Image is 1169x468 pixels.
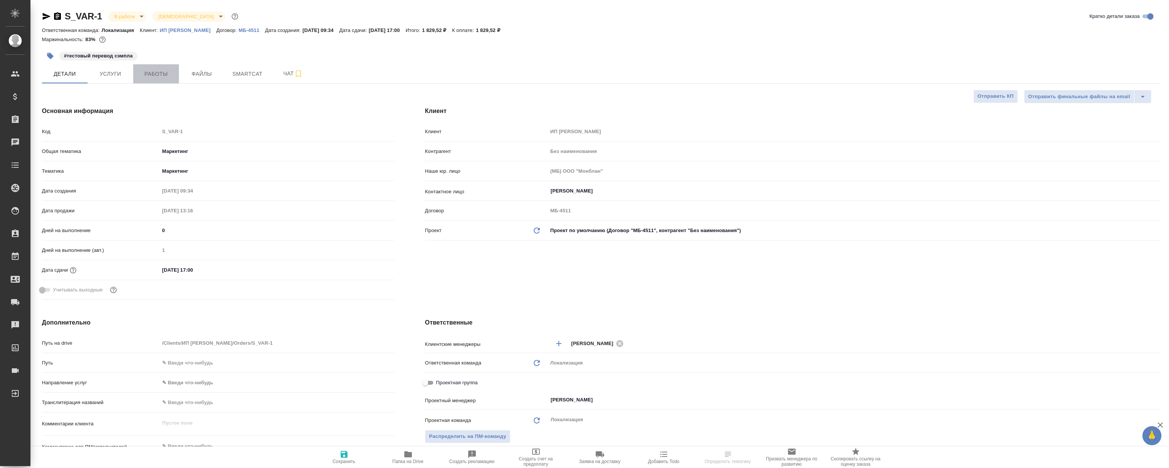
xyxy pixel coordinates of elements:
[230,11,240,21] button: Доп статусы указывают на важность/срочность заказа
[159,126,395,137] input: Пустое поле
[42,207,159,215] p: Дата продажи
[571,340,618,347] span: [PERSON_NAME]
[632,447,696,468] button: Добавить Todo
[159,185,226,196] input: Пустое поле
[333,459,356,464] span: Сохранить
[425,188,547,196] p: Контактное лицо
[973,90,1018,103] button: Отправить КП
[159,264,226,275] input: ✎ Введи что-нибудь
[504,447,568,468] button: Создать счет на предоплату
[156,13,216,20] button: [DEMOGRAPHIC_DATA]
[183,69,220,79] span: Файлы
[425,417,471,424] p: Проектная команда
[112,13,137,20] button: В работе
[159,225,395,236] input: ✎ Введи что-нибудь
[312,447,376,468] button: Сохранить
[476,27,506,33] p: 1 829,52 ₽
[159,357,395,368] input: ✎ Введи что-нибудь
[568,447,632,468] button: Заявка на доставку
[42,359,159,367] p: Путь
[102,27,140,33] p: Локализация
[159,165,395,178] div: Маркетинг
[159,337,395,349] input: Пустое поле
[229,69,266,79] span: Smartcat
[764,456,819,467] span: Призвать менеджера по развитию
[425,227,442,234] p: Проект
[53,286,103,294] span: Учитывать выходные
[42,167,159,175] p: Тематика
[42,227,159,234] p: Дней на выполнение
[159,245,395,256] input: Пустое поле
[42,128,159,135] p: Код
[294,69,303,78] svg: Подписаться
[1145,428,1158,444] span: 🙏
[42,187,159,195] p: Дата создания
[160,27,217,33] a: ИП [PERSON_NAME]
[425,318,1161,327] h4: Ответственные
[1142,426,1161,445] button: 🙏
[46,69,83,79] span: Детали
[53,12,62,21] button: Скопировать ссылку
[42,339,159,347] p: Путь на drive
[108,285,118,295] button: Выбери, если сб и вс нужно считать рабочими днями для выполнения заказа.
[64,52,133,60] p: #тестовый перевод сэмпла
[159,205,226,216] input: Пустое поле
[42,318,394,327] h4: Дополнительно
[85,37,97,42] p: 83%
[760,447,824,468] button: Призвать менеджера по развитию
[425,207,547,215] p: Договор
[159,145,395,158] div: Маркетинг
[239,27,265,33] a: МБ-4511
[42,399,159,406] p: Транслитерация названий
[42,266,68,274] p: Дата сдачи
[429,432,506,441] span: Распределить на ПМ-команду
[68,265,78,275] button: Если добавить услуги и заполнить их объемом, то дата рассчитается автоматически
[1024,90,1151,103] div: split button
[152,11,225,22] div: В работе
[92,69,129,79] span: Услуги
[550,334,568,353] button: Добавить менеджера
[159,376,395,389] div: ✎ Введи что-нибудь
[440,447,504,468] button: Создать рекламацию
[579,459,620,464] span: Заявка на доставку
[422,27,452,33] p: 1 829,52 ₽
[828,456,883,467] span: Скопировать ссылку на оценку заказа
[547,126,1161,137] input: Пустое поле
[42,27,102,33] p: Ответственная команда:
[42,247,159,254] p: Дней на выполнение (авт.)
[425,397,547,404] p: Проектный менеджер
[547,357,1161,369] div: Локализация
[369,27,406,33] p: [DATE] 17:00
[452,27,476,33] p: К оплате:
[138,69,174,79] span: Работы
[1156,190,1158,192] button: Open
[425,430,510,443] span: В заказе уже есть ответственный ПМ или ПМ группа
[425,359,481,367] p: Ответственная команда
[705,459,751,464] span: Определить тематику
[509,456,563,467] span: Создать счет на предоплату
[216,27,239,33] p: Договор:
[275,69,311,78] span: Чат
[97,35,107,45] button: 252.00 RUB;
[696,447,760,468] button: Определить тематику
[108,11,146,22] div: В работе
[42,37,85,42] p: Маржинальность:
[1089,13,1140,20] span: Кратко детали заказа
[42,420,159,428] p: Комментарии клиента
[1024,90,1134,103] button: Отправить финальные файлы на email
[547,224,1161,237] div: Проект по умолчанию (Договор "МБ-4511", контрагент "Без наименования")
[824,447,888,468] button: Скопировать ссылку на оценку заказа
[571,339,626,348] div: [PERSON_NAME]
[392,459,424,464] span: Папка на Drive
[449,459,494,464] span: Создать рекламацию
[303,27,340,33] p: [DATE] 09:34
[547,205,1161,216] input: Пустое поле
[425,107,1161,116] h4: Клиент
[42,379,159,387] p: Направление услуг
[140,27,159,33] p: Клиент:
[162,379,386,387] div: ✎ Введи что-нибудь
[42,48,59,64] button: Добавить тэг
[339,27,368,33] p: Дата сдачи:
[59,52,138,59] span: тестовый перевод сэмпла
